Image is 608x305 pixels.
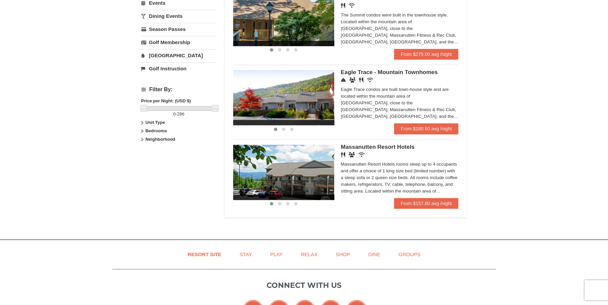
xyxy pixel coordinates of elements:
a: Groups [390,247,429,262]
span: 0 [173,111,176,116]
i: Wireless Internet (free) [367,77,373,82]
i: Restaurant [359,77,363,82]
a: Play [262,247,291,262]
i: Conference Facilities [349,77,356,82]
div: The Summit condos were built in the townhouse style. Located within the mountain area of [GEOGRAP... [341,12,459,45]
a: From $275.00 avg /night [394,49,459,60]
a: Golf Instruction [141,62,216,75]
div: Massanutten Resort Hotels rooms sleep up to 4 occupants and offer a choice of 1 king size bed (li... [341,161,459,195]
a: Relax [292,247,326,262]
a: Shop [327,247,359,262]
a: Golf Membership [141,36,216,48]
strong: Unit Type [145,120,165,125]
strong: Neighborhood [145,137,175,142]
p: Connect with us [112,280,496,291]
i: Concierge Desk [341,77,346,82]
a: From $157.80 avg /night [394,198,459,209]
span: 286 [177,111,184,116]
i: Restaurant [341,3,345,8]
a: [GEOGRAPHIC_DATA] [141,49,216,62]
strong: Price per Night: (USD $) [141,98,191,103]
a: Season Passes [141,23,216,35]
a: From $180.60 avg /night [394,123,459,134]
div: Eagle Trace condos are built town-house style and are located within the mountain area of [GEOGRA... [341,86,459,120]
a: Dining Events [141,10,216,22]
span: Massanutten Resort Hotels [341,144,415,150]
a: Stay [231,247,260,262]
h4: Filter By: [141,87,216,93]
i: Wireless Internet (free) [349,3,355,8]
label: - [141,111,216,117]
span: Eagle Trace - Mountain Townhomes [341,69,438,75]
i: Banquet Facilities [349,152,355,157]
i: Restaurant [341,152,345,157]
strong: Bedrooms [145,128,167,133]
a: Dine [360,247,389,262]
i: Wireless Internet (free) [358,152,365,157]
a: Resort Site [179,247,230,262]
